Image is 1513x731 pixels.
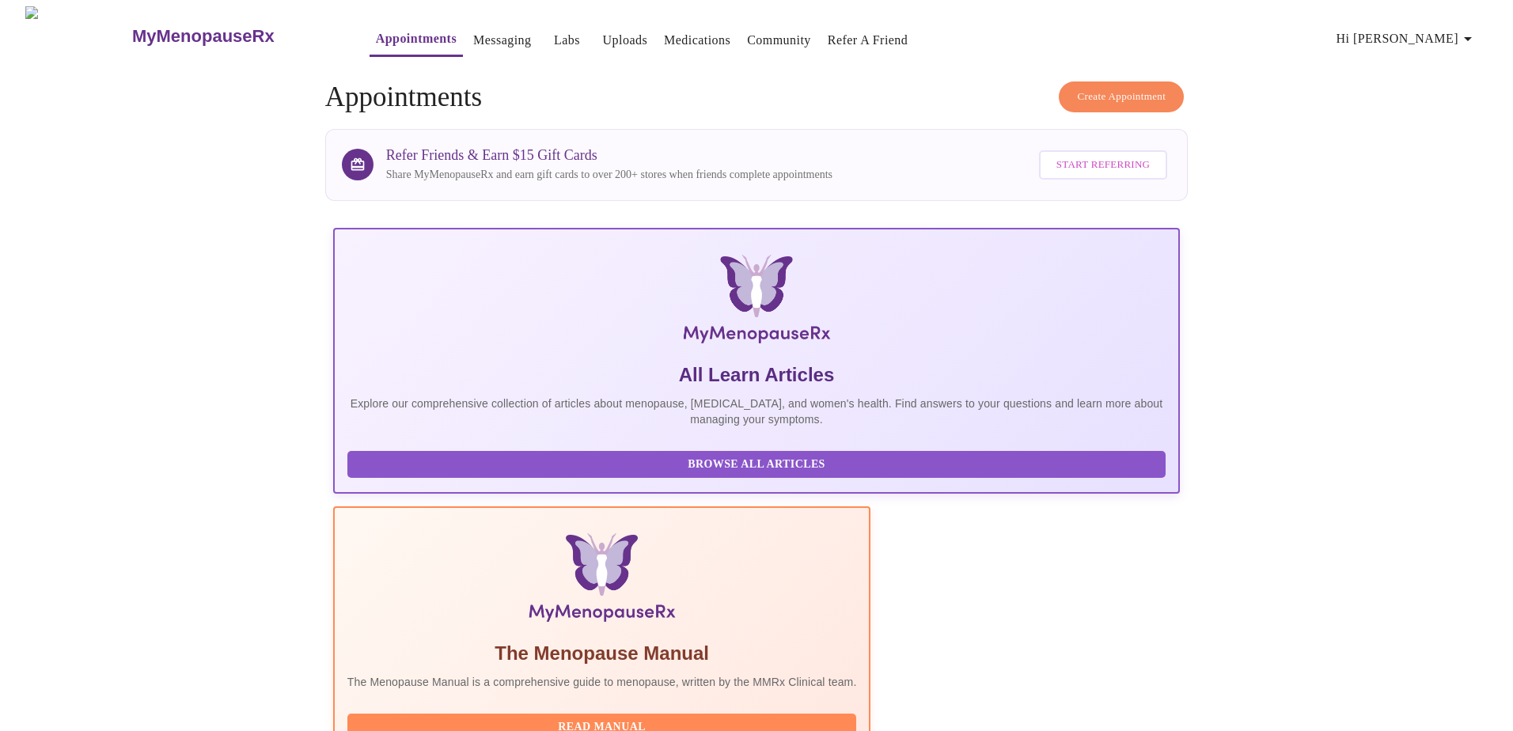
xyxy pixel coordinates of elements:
button: Uploads [597,25,654,56]
h3: MyMenopauseRx [132,26,275,47]
p: The Menopause Manual is a comprehensive guide to menopause, written by the MMRx Clinical team. [347,674,857,690]
span: Start Referring [1056,156,1150,174]
button: Create Appointment [1059,81,1184,112]
span: Hi [PERSON_NAME] [1337,28,1477,50]
button: Community [741,25,817,56]
a: Refer a Friend [828,29,908,51]
a: Uploads [603,29,648,51]
button: Messaging [467,25,537,56]
a: Browse All Articles [347,456,1170,470]
button: Appointments [370,23,463,57]
span: Create Appointment [1077,88,1166,106]
h4: Appointments [325,81,1188,113]
button: Start Referring [1039,150,1167,180]
img: MyMenopauseRx Logo [25,6,130,66]
a: Start Referring [1035,142,1171,187]
a: Appointments [376,28,457,50]
a: MyMenopauseRx [130,9,337,64]
img: MyMenopauseRx Logo [475,255,1039,350]
h5: All Learn Articles [347,362,1166,388]
a: Messaging [473,29,531,51]
button: Refer a Friend [821,25,915,56]
a: Labs [554,29,580,51]
button: Hi [PERSON_NAME] [1330,23,1484,55]
a: Medications [664,29,730,51]
button: Medications [658,25,737,56]
h3: Refer Friends & Earn $15 Gift Cards [386,147,832,164]
img: Menopause Manual [428,533,775,628]
button: Browse All Articles [347,451,1166,479]
a: Community [747,29,811,51]
button: Labs [542,25,593,56]
h5: The Menopause Manual [347,641,857,666]
span: Browse All Articles [363,455,1150,475]
p: Explore our comprehensive collection of articles about menopause, [MEDICAL_DATA], and women's hea... [347,396,1166,427]
p: Share MyMenopauseRx and earn gift cards to over 200+ stores when friends complete appointments [386,167,832,183]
